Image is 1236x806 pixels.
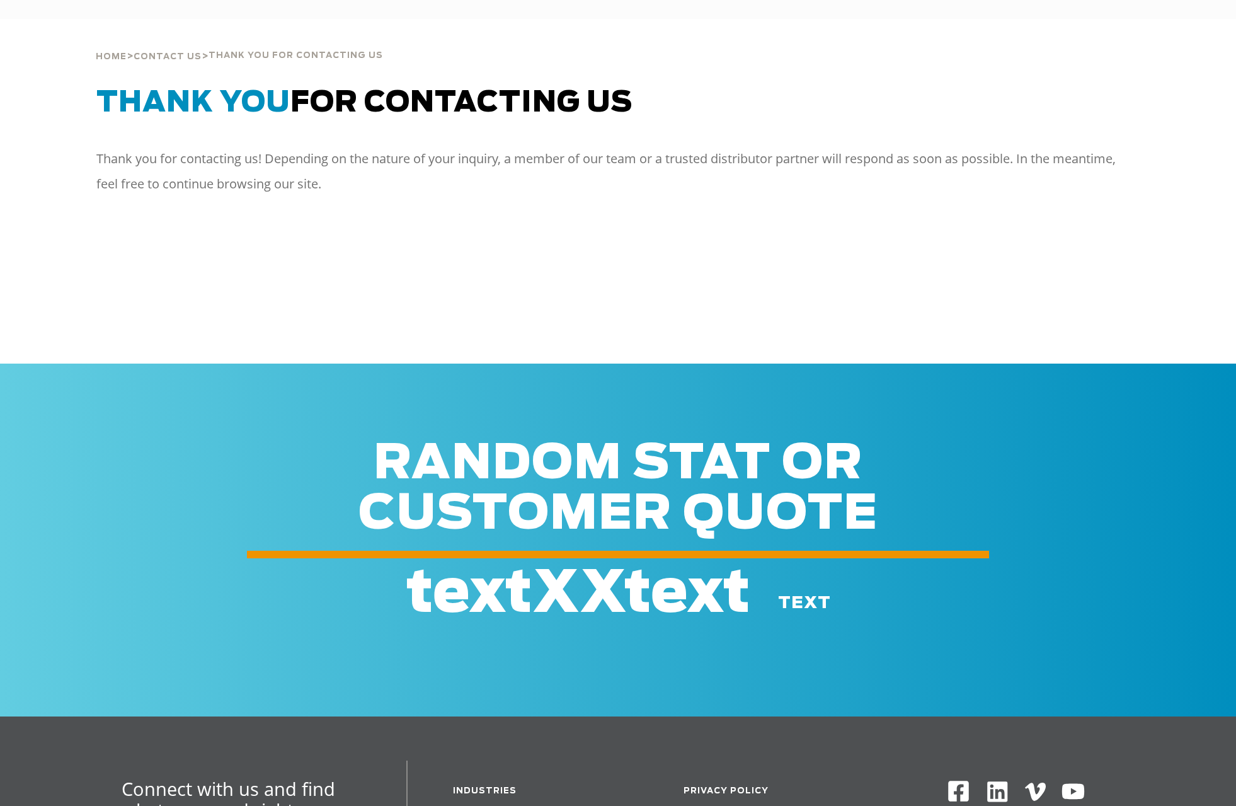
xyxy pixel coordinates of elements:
a: Contact Us [134,50,202,62]
div: > > [96,19,383,67]
span: text [778,595,831,611]
span: for Contacting Us [96,89,632,117]
a: Industries [453,787,517,795]
img: Facebook [947,780,970,803]
a: Privacy Policy [684,787,769,795]
span: thank you for contacting us [209,52,383,60]
span: Contact Us [134,53,202,61]
img: Vimeo [1025,783,1046,801]
span: text [406,565,532,623]
a: Home [96,50,127,62]
img: Youtube [1061,780,1085,804]
span: Home [96,53,127,61]
span: XX [532,565,624,623]
img: Linkedin [985,780,1010,804]
p: Thank you for contacting us! Depending on the nature of your inquiry, a member of our team or a t... [96,146,1117,197]
span: Thank You [96,89,290,117]
span: text [624,565,750,623]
